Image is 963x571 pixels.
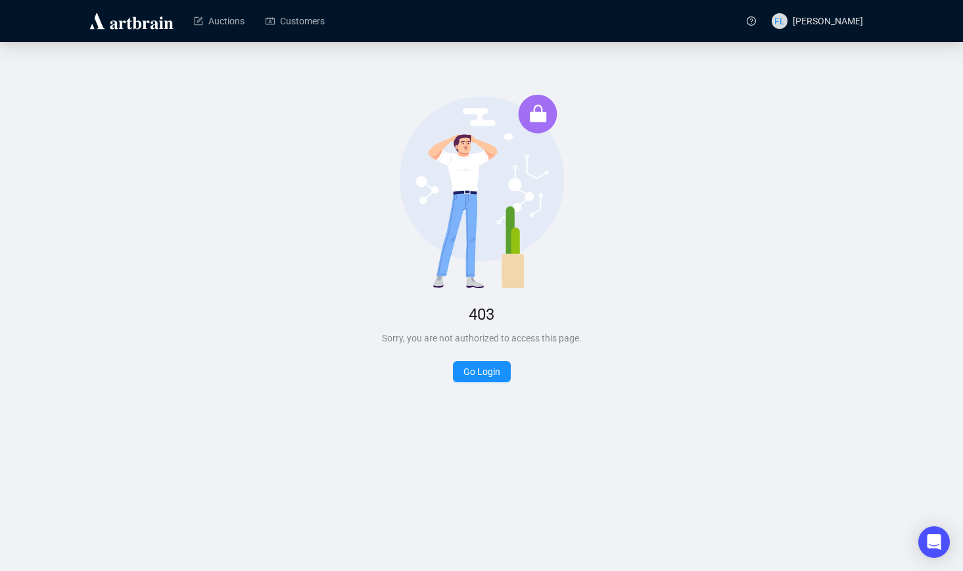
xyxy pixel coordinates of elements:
button: Go Login [453,361,511,382]
div: Sorry, you are not authorized to access this page. [47,331,916,345]
span: [PERSON_NAME] [793,16,863,26]
a: Go Login [463,366,500,377]
img: logo [87,11,176,32]
a: Auctions [194,4,245,38]
span: FL [774,14,785,28]
span: question-circle [747,16,756,26]
div: Open Intercom Messenger [918,526,950,558]
div: 403 [47,305,916,326]
a: Customers [266,4,325,38]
